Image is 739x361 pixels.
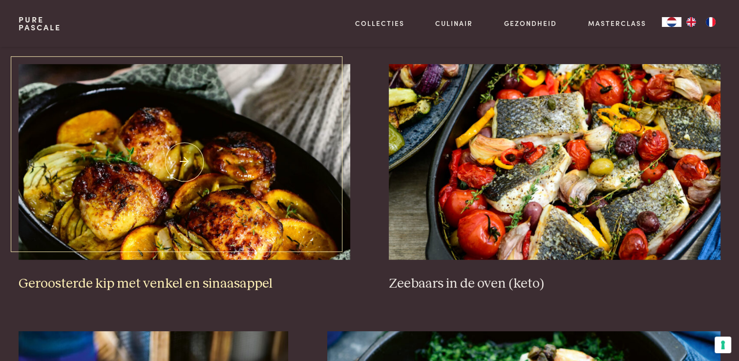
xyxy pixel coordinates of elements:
[355,18,404,28] a: Collecties
[19,275,350,293] h3: Geroosterde kip met venkel en sinaasappel
[662,17,681,27] div: Language
[19,64,350,260] img: Geroosterde kip met venkel en sinaasappel
[588,18,646,28] a: Masterclass
[701,17,720,27] a: FR
[681,17,720,27] ul: Language list
[19,64,350,292] a: Geroosterde kip met venkel en sinaasappel Geroosterde kip met venkel en sinaasappel
[435,18,473,28] a: Culinair
[389,64,720,292] a: Zeebaars in de oven (keto) Zeebaars in de oven (keto)
[662,17,720,27] aside: Language selected: Nederlands
[662,17,681,27] a: NL
[681,17,701,27] a: EN
[389,275,720,293] h3: Zeebaars in de oven (keto)
[19,16,61,31] a: PurePascale
[715,337,731,353] button: Uw voorkeuren voor toestemming voor trackingtechnologieën
[504,18,557,28] a: Gezondheid
[389,64,720,260] img: Zeebaars in de oven (keto)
